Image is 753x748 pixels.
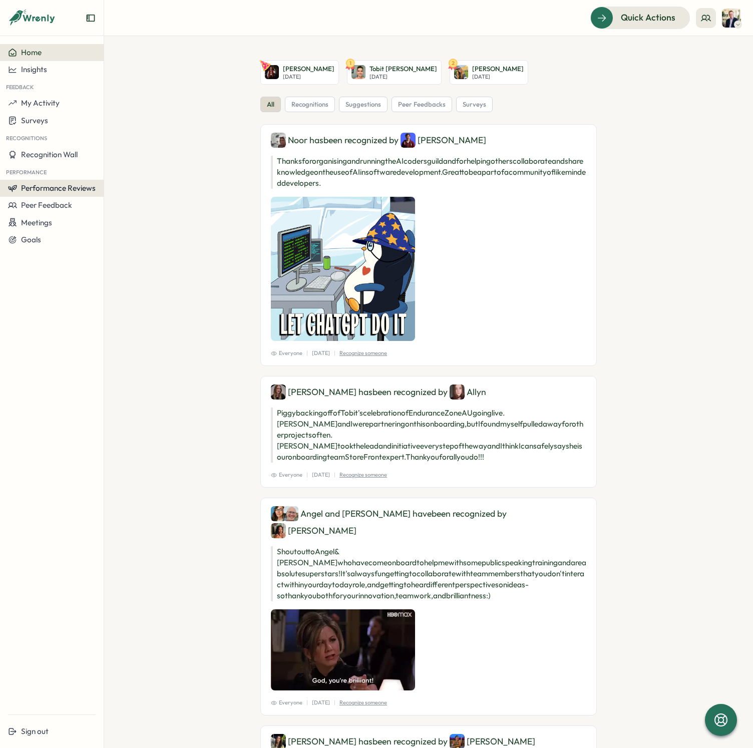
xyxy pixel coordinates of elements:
img: Recognition Image [271,609,415,690]
div: Angel and [PERSON_NAME] have been recognized by [271,506,586,538]
span: Goals [21,235,41,244]
p: [DATE] [369,74,437,80]
span: Meetings [21,218,52,227]
div: Allyn [450,385,486,400]
span: Recognition Wall [21,150,78,159]
p: [DATE] [312,471,330,479]
p: [DATE] [312,349,330,357]
span: peer feedbacks [398,100,446,109]
a: 2Ines Coulon[PERSON_NAME][DATE] [450,60,528,85]
span: Surveys [21,116,48,125]
img: Viveca Riley [271,523,286,538]
a: 1Tobit MichaelTobit [PERSON_NAME][DATE] [347,60,442,85]
button: Expand sidebar [86,13,96,23]
img: Allyn Neal [450,385,465,400]
span: Quick Actions [621,11,675,24]
span: My Activity [21,98,60,108]
p: Recognize someone [339,471,387,479]
span: Home [21,48,42,57]
img: Angel Yebra [271,506,286,521]
img: Simon Downes [283,506,298,521]
p: Thanks for organising and running the AI coders guild and for helping others collaborate and shar... [271,156,586,189]
span: Peer Feedback [21,200,72,210]
div: [PERSON_NAME] has been recognized by [271,385,586,400]
p: [PERSON_NAME] [472,65,524,74]
span: recognitions [291,100,328,109]
p: [PERSON_NAME] [283,65,334,74]
img: Aimee Weston [271,385,286,400]
p: Shoutout to Angel & [PERSON_NAME] who have come on board to help me with some public speaking tra... [271,546,586,601]
div: [PERSON_NAME] [401,133,486,148]
span: all [267,100,274,109]
span: Performance Reviews [21,183,96,193]
span: Insights [21,65,47,74]
p: | [306,471,308,479]
button: Quick Actions [590,7,690,29]
span: suggestions [345,100,381,109]
p: | [334,471,335,479]
p: Piggybacking off of Tobit's celebration of Endurance Zone AU going live. [PERSON_NAME] and I were... [271,408,586,463]
p: [DATE] [312,698,330,707]
img: Martyn Fagg [722,9,741,28]
p: Recognize someone [339,349,387,357]
img: Alex Preece [265,65,279,79]
text: 2 [452,60,455,67]
p: | [334,698,335,707]
span: Sign out [21,726,49,736]
img: Tobit Michael [351,65,365,79]
p: | [306,349,308,357]
img: Recognition Image [271,197,415,341]
span: Everyone [271,349,302,357]
img: Noor ul ain [271,133,286,148]
text: 1 [349,60,351,67]
img: Henry Dennis [401,133,416,148]
a: Alex Preece[PERSON_NAME][DATE] [260,60,339,85]
div: Noor has been recognized by [271,133,586,148]
p: | [306,698,308,707]
img: Ines Coulon [454,65,468,79]
p: | [334,349,335,357]
p: Recognize someone [339,698,387,707]
span: surveys [463,100,486,109]
p: Tobit [PERSON_NAME] [369,65,437,74]
p: [DATE] [283,74,334,80]
p: [DATE] [472,74,524,80]
span: Everyone [271,471,302,479]
span: Everyone [271,698,302,707]
div: [PERSON_NAME] [271,523,356,538]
